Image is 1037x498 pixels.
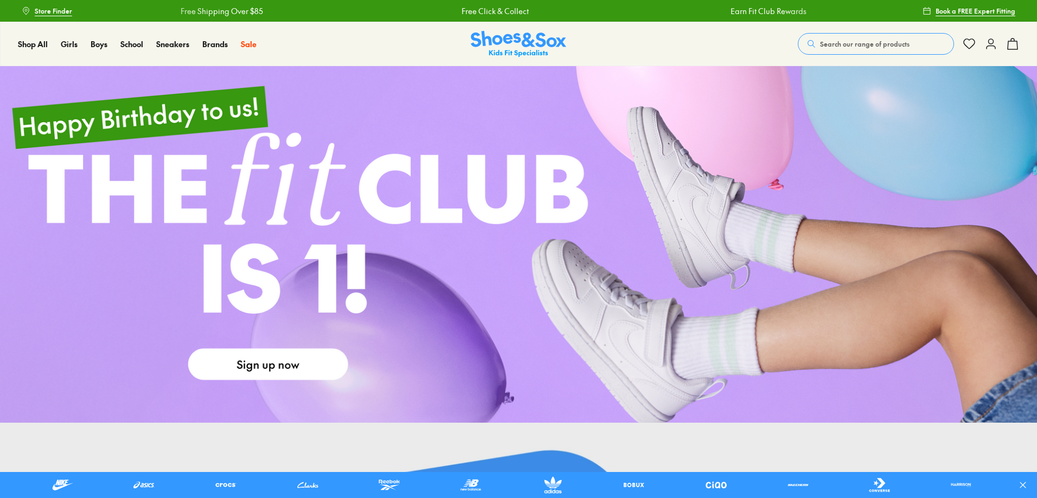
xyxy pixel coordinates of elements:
span: Boys [91,38,107,49]
span: Sneakers [156,38,189,49]
img: SNS_Logo_Responsive.svg [471,31,566,57]
span: Brands [202,38,228,49]
a: Girls [61,38,78,50]
span: Girls [61,38,78,49]
a: Shoes & Sox [471,31,566,57]
span: School [120,38,143,49]
a: Brands [202,38,228,50]
a: Shop All [18,38,48,50]
span: Shop All [18,38,48,49]
span: Sale [241,38,257,49]
span: Store Finder [35,6,72,16]
a: Earn Fit Club Rewards [729,5,805,17]
a: Sneakers [156,38,189,50]
span: Search our range of products [820,39,910,49]
span: Book a FREE Expert Fitting [936,6,1015,16]
a: Store Finder [22,1,72,21]
a: Boys [91,38,107,50]
a: School [120,38,143,50]
a: Free Shipping Over $85 [179,5,261,17]
a: Sale [241,38,257,50]
a: Book a FREE Expert Fitting [923,1,1015,21]
button: Search our range of products [798,33,954,55]
a: Free Click & Collect [460,5,527,17]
